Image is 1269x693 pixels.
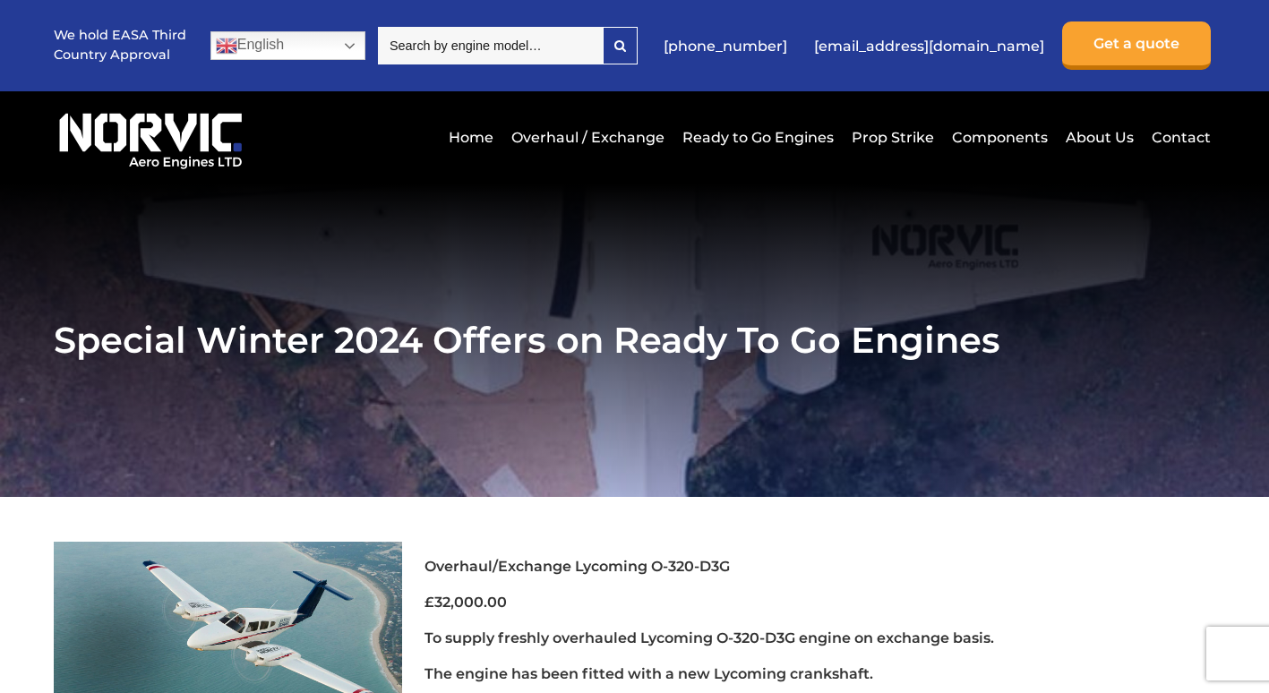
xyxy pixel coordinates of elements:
a: [PHONE_NUMBER] [655,24,796,68]
a: Components [947,115,1052,159]
h1: Special Winter 2024 Offers on Ready To Go Engines [54,318,1216,362]
strong: The engine has been fitted with a new Lycoming crankshaft. [424,665,873,682]
strong: £32,000.00 [424,594,507,611]
a: English [210,31,365,60]
img: en [216,35,237,56]
a: Get a quote [1062,21,1211,70]
a: Prop Strike [847,115,939,159]
a: Ready to Go Engines [678,115,838,159]
strong: Overhaul/Exchange Lycoming O-320-D3G [424,558,730,575]
a: About Us [1061,115,1138,159]
a: Overhaul / Exchange [507,115,669,159]
a: Home [444,115,498,159]
input: Search by engine model… [378,27,603,64]
p: We hold EASA Third Country Approval [54,26,188,64]
a: [EMAIL_ADDRESS][DOMAIN_NAME] [805,24,1053,68]
strong: To supply freshly overhauled Lycoming O-320-D3G engine on exchange basis. [424,629,994,646]
img: Norvic Aero Engines logo [54,105,247,170]
a: Contact [1147,115,1211,159]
